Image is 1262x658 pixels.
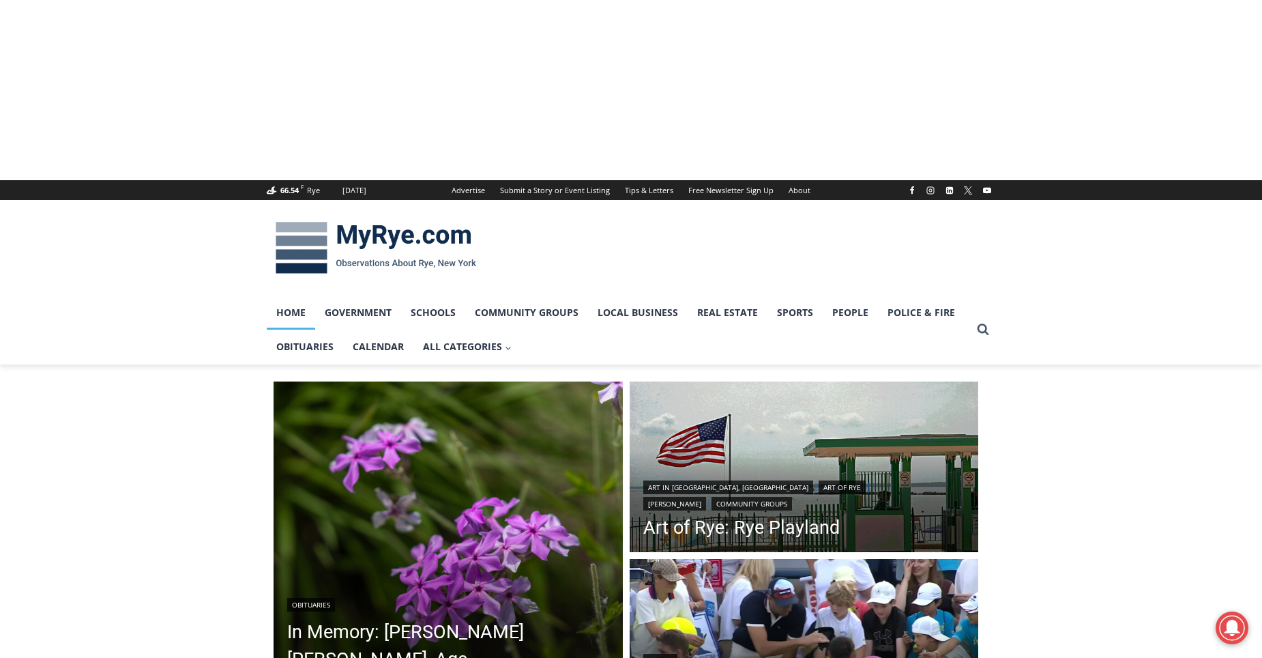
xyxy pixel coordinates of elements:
a: Facebook [904,182,920,199]
span: F [301,183,304,190]
a: Linkedin [941,182,958,199]
a: Tips & Letters [617,180,681,200]
a: All Categories [413,330,521,364]
a: Art of Rye [819,481,866,494]
a: Home [267,296,315,330]
a: Free Newsletter Sign Up [681,180,781,200]
a: Calendar [343,330,413,364]
div: [DATE] [342,184,366,197]
div: | | | [643,478,965,511]
a: Art in [GEOGRAPHIC_DATA], [GEOGRAPHIC_DATA] [643,481,813,494]
a: Community Groups [711,497,792,511]
img: MyRye.com [267,212,485,283]
a: [PERSON_NAME] [643,497,706,511]
a: Schools [401,296,465,330]
a: Government [315,296,401,330]
a: Community Groups [465,296,588,330]
a: About [781,180,818,200]
a: Advertise [444,180,493,200]
span: 66.54 [280,185,299,195]
div: Rye [307,184,320,197]
nav: Secondary Navigation [444,180,818,200]
a: People [823,296,878,330]
a: Read More Art of Rye: Rye Playland [630,382,979,556]
a: X [960,182,976,199]
span: All Categories [423,339,512,354]
a: Local Business [588,296,688,330]
a: Submit a Story or Event Listing [493,180,617,200]
button: View Search Form [971,317,995,342]
a: Obituaries [267,330,343,364]
a: Sports [767,296,823,330]
a: Art of Rye: Rye Playland [643,517,965,538]
img: (PHOTO: Rye Playland. Entrance onto Playland Beach at the Boardwalk. By JoAnn Cancro.) [630,382,979,556]
a: Obituaries [287,598,335,612]
a: Police & Fire [878,296,965,330]
nav: Primary Navigation [267,296,971,364]
a: YouTube [979,182,995,199]
a: Real Estate [688,296,767,330]
a: Instagram [922,182,939,199]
